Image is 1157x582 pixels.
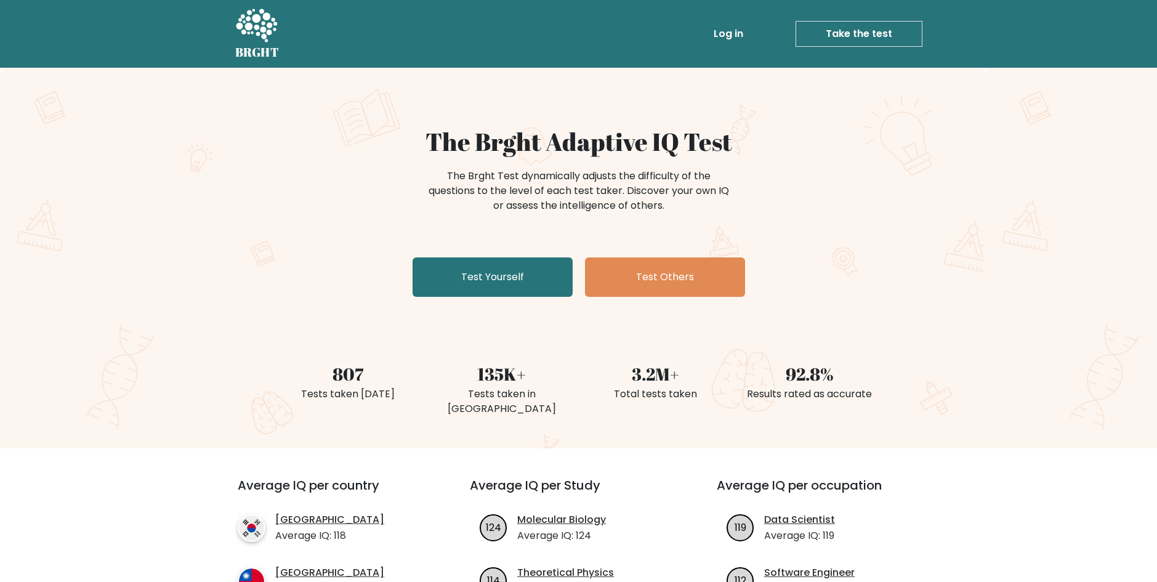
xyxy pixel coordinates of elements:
[432,361,571,387] div: 135K+
[413,257,573,297] a: Test Yourself
[486,520,501,534] text: 124
[586,387,725,402] div: Total tests taken
[432,387,571,416] div: Tests taken in [GEOGRAPHIC_DATA]
[278,361,417,387] div: 807
[764,528,835,543] p: Average IQ: 119
[235,45,280,60] h5: BRGHT
[275,512,384,527] a: [GEOGRAPHIC_DATA]
[735,520,746,534] text: 119
[517,528,606,543] p: Average IQ: 124
[586,361,725,387] div: 3.2M+
[238,514,265,542] img: country
[275,528,384,543] p: Average IQ: 118
[517,512,606,527] a: Molecular Biology
[238,478,425,507] h3: Average IQ per country
[764,565,855,580] a: Software Engineer
[275,565,384,580] a: [GEOGRAPHIC_DATA]
[517,565,614,580] a: Theoretical Physics
[764,512,835,527] a: Data Scientist
[425,169,733,213] div: The Brght Test dynamically adjusts the difficulty of the questions to the level of each test take...
[470,478,687,507] h3: Average IQ per Study
[740,387,879,402] div: Results rated as accurate
[740,361,879,387] div: 92.8%
[278,387,417,402] div: Tests taken [DATE]
[235,5,280,63] a: BRGHT
[278,127,879,156] h1: The Brght Adaptive IQ Test
[717,478,934,507] h3: Average IQ per occupation
[585,257,745,297] a: Test Others
[796,21,922,47] a: Take the test
[709,22,748,46] a: Log in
